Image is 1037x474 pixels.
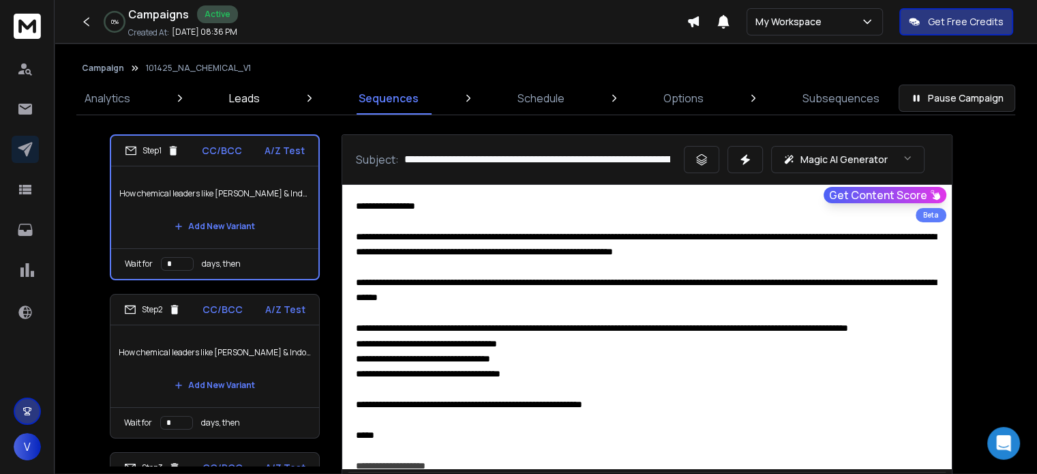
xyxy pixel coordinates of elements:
button: Add New Variant [164,372,266,399]
p: Created At: [128,27,169,38]
button: Add New Variant [164,213,266,240]
button: Campaign [82,63,124,74]
div: Step 1 [125,145,179,157]
p: Get Free Credits [928,15,1004,29]
p: How chemical leaders like [PERSON_NAME] & Indorama are reducing incidents [119,175,310,213]
a: Schedule [509,82,573,115]
div: Beta [916,208,946,222]
p: [DATE] 08:36 PM [172,27,237,38]
p: Options [663,90,704,106]
a: Leads [221,82,268,115]
button: V [14,433,41,460]
button: Get Content Score [824,187,946,203]
li: Step1CC/BCCA/Z TestHow chemical leaders like [PERSON_NAME] & Indorama are reducing incidentsAdd N... [110,134,320,280]
p: Wait for [125,258,153,269]
h1: Campaigns [128,6,189,23]
p: A/Z Test [265,144,305,158]
p: CC/BCC [202,144,242,158]
button: Get Free Credits [899,8,1013,35]
p: A/Z Test [265,303,305,316]
a: Options [655,82,712,115]
p: days, then [202,258,241,269]
p: Subject: [356,151,399,168]
p: Schedule [517,90,565,106]
p: Leads [229,90,260,106]
p: days, then [201,417,240,428]
div: Open Intercom Messenger [987,427,1020,460]
a: Subsequences [794,82,888,115]
p: How chemical leaders like [PERSON_NAME] & Indorama are reducing incidents [119,334,311,372]
p: Sequences [359,90,419,106]
div: Step 3 [124,462,181,474]
button: Pause Campaign [899,85,1015,112]
p: CC/BCC [202,303,243,316]
a: Sequences [350,82,427,115]
div: Active [197,5,238,23]
button: Magic AI Generator [771,146,925,173]
p: 0 % [111,18,119,26]
div: Step 2 [124,303,181,316]
p: Wait for [124,417,152,428]
p: Analytics [85,90,130,106]
li: Step2CC/BCCA/Z TestHow chemical leaders like [PERSON_NAME] & Indorama are reducing incidentsAdd N... [110,294,320,439]
p: My Workspace [755,15,827,29]
p: Subsequences [802,90,880,106]
p: Magic AI Generator [800,153,888,166]
a: Analytics [76,82,138,115]
p: 101425_NA_CHEMICAL_V1 [146,63,251,74]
